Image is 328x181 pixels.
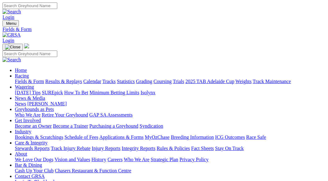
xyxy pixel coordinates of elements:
[15,174,45,179] a: Contact GRSA
[15,146,50,151] a: Stewards Reports
[15,168,54,173] a: Cash Up Your Club
[15,140,48,145] a: Care & Integrity
[136,79,152,84] a: Grading
[253,79,291,84] a: Track Maintenance
[117,79,135,84] a: Statistics
[15,79,44,84] a: Fields & Form
[15,157,53,162] a: We Love Our Dogs
[53,123,88,129] a: Become a Trainer
[15,123,52,129] a: Become an Owner
[15,146,326,151] div: Care & Integrity
[2,57,21,63] img: Search
[2,15,14,20] a: Login
[2,20,19,27] button: Toggle navigation
[2,27,326,32] a: Fields & Form
[235,79,252,84] a: Weights
[15,90,326,95] div: Wagering
[24,43,29,48] img: logo-grsa-white.png
[2,32,21,38] img: GRSA
[15,162,42,168] a: Bar & Dining
[179,157,209,162] a: Privacy Policy
[15,90,41,95] a: [DATE] Tips
[246,135,266,140] a: Race Safe
[171,135,214,140] a: Breeding Information
[15,95,45,101] a: News & Media
[2,44,23,51] button: Toggle navigation
[15,101,26,106] a: News
[6,21,16,26] span: Menu
[15,112,326,118] div: Greyhounds as Pets
[42,112,88,117] a: Retire Your Greyhound
[215,135,245,140] a: ICG Outcomes
[2,9,21,15] img: Search
[191,146,214,151] a: Fact Sheets
[215,146,244,151] a: Stay On Track
[42,90,63,95] a: SUREpick
[51,146,90,151] a: Track Injury Rebate
[27,101,67,106] a: [PERSON_NAME]
[15,73,29,78] a: Racing
[83,79,101,84] a: Calendar
[64,135,98,140] a: Schedule of Fees
[15,157,326,162] div: About
[15,112,41,117] a: Who We Are
[89,112,133,117] a: GAP SA Assessments
[15,123,326,129] div: Get Involved
[15,68,27,73] a: Home
[153,79,172,84] a: Coursing
[15,107,54,112] a: Greyhounds as Pets
[140,90,155,95] a: Isolynx
[55,168,131,173] a: Chasers Restaurant & Function Centre
[91,157,106,162] a: History
[102,79,116,84] a: Tracks
[64,90,88,95] a: How To Bet
[15,79,326,84] div: Racing
[45,79,82,84] a: Results & Replays
[15,84,34,90] a: Wagering
[15,135,63,140] a: Bookings & Scratchings
[122,146,155,151] a: Integrity Reports
[89,123,138,129] a: Purchasing a Greyhound
[54,157,90,162] a: Vision and Values
[107,157,123,162] a: Careers
[5,45,20,50] img: Close
[89,90,139,95] a: Minimum Betting Limits
[92,146,120,151] a: Injury Reports
[2,51,57,57] input: Search
[145,135,170,140] a: MyOzChase
[15,129,31,134] a: Industry
[15,168,326,174] div: Bar & Dining
[151,157,178,162] a: Strategic Plan
[15,135,326,140] div: Industry
[15,151,27,157] a: About
[124,157,149,162] a: Who We Are
[15,118,41,123] a: Get Involved
[140,123,163,129] a: Syndication
[2,2,57,9] input: Search
[99,135,144,140] a: Applications & Forms
[15,101,326,107] div: News & Media
[2,38,14,43] a: Login
[157,146,190,151] a: Rules & Policies
[185,79,234,84] a: 2025 TAB Adelaide Cup
[173,79,184,84] a: Trials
